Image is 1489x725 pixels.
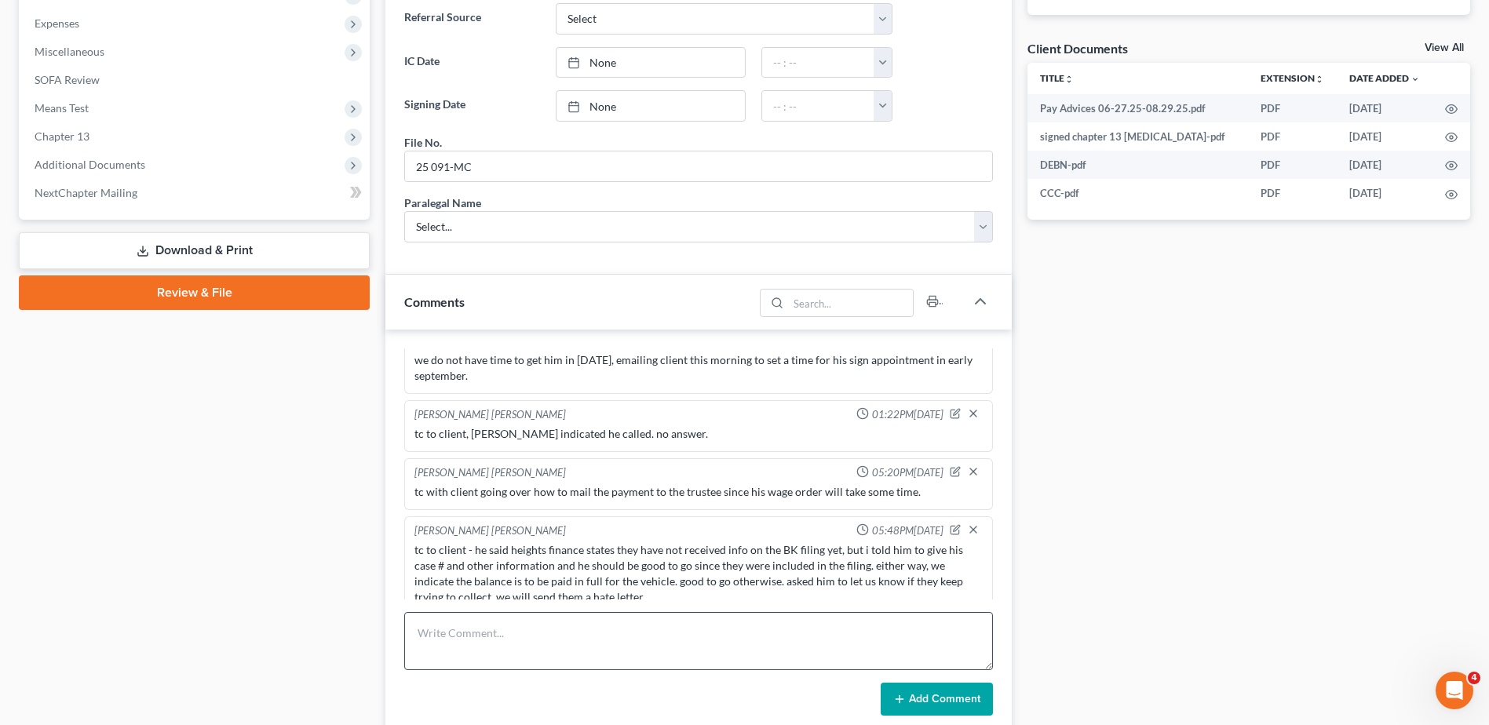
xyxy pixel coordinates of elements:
span: Expenses [35,16,79,30]
span: Means Test [35,101,89,115]
input: Search... [788,290,913,316]
a: Titleunfold_more [1040,72,1074,84]
td: [DATE] [1337,94,1432,122]
a: NextChapter Mailing [22,179,370,207]
a: Download & Print [19,232,370,269]
span: Additional Documents [35,158,145,171]
div: [PERSON_NAME] [PERSON_NAME] [414,407,566,423]
a: None [557,48,745,78]
span: Comments [404,294,465,309]
input: -- : -- [762,48,874,78]
i: unfold_more [1064,75,1074,84]
div: tc with client going over how to mail the payment to the trustee since his wage order will take s... [414,484,983,500]
div: Paralegal Name [404,195,481,211]
label: IC Date [396,47,547,78]
span: 05:48PM[DATE] [872,523,943,538]
i: unfold_more [1315,75,1324,84]
a: Date Added expand_more [1349,72,1420,84]
div: tc to client, [PERSON_NAME] indicated he called. no answer. [414,426,983,442]
span: Miscellaneous [35,45,104,58]
div: tc to client - he said heights finance states they have not received info on the BK filing yet, b... [414,542,983,605]
td: PDF [1248,151,1337,179]
a: SOFA Review [22,66,370,94]
td: PDF [1248,122,1337,151]
td: PDF [1248,94,1337,122]
td: [DATE] [1337,179,1432,207]
td: CCC-pdf [1027,179,1248,207]
div: Client Documents [1027,40,1128,56]
span: 01:22PM[DATE] [872,407,943,422]
span: Chapter 13 [35,129,89,143]
a: None [557,91,745,121]
td: [DATE] [1337,151,1432,179]
td: Pay Advices 06-27.25-08.29.25.pdf [1027,94,1248,122]
td: signed chapter 13 [MEDICAL_DATA]-pdf [1027,122,1248,151]
span: NextChapter Mailing [35,186,137,199]
label: Referral Source [396,3,547,35]
label: Signing Date [396,90,547,122]
span: SOFA Review [35,73,100,86]
a: Extensionunfold_more [1261,72,1324,84]
button: Add Comment [881,683,993,716]
td: PDF [1248,179,1337,207]
span: 05:20PM[DATE] [872,465,943,480]
div: [PERSON_NAME] [PERSON_NAME] [414,465,566,481]
div: File No. [404,134,442,151]
div: [PERSON_NAME] [PERSON_NAME] [414,523,566,539]
input: -- : -- [762,91,874,121]
td: DEBN-pdf [1027,151,1248,179]
div: we do not have time to get him in [DATE], emailing client this morning to set a time for his sign... [414,352,983,384]
iframe: Intercom live chat [1436,672,1473,709]
a: Review & File [19,275,370,310]
i: expand_more [1411,75,1420,84]
input: -- [405,151,992,181]
td: [DATE] [1337,122,1432,151]
a: View All [1425,42,1464,53]
span: 4 [1468,672,1480,684]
